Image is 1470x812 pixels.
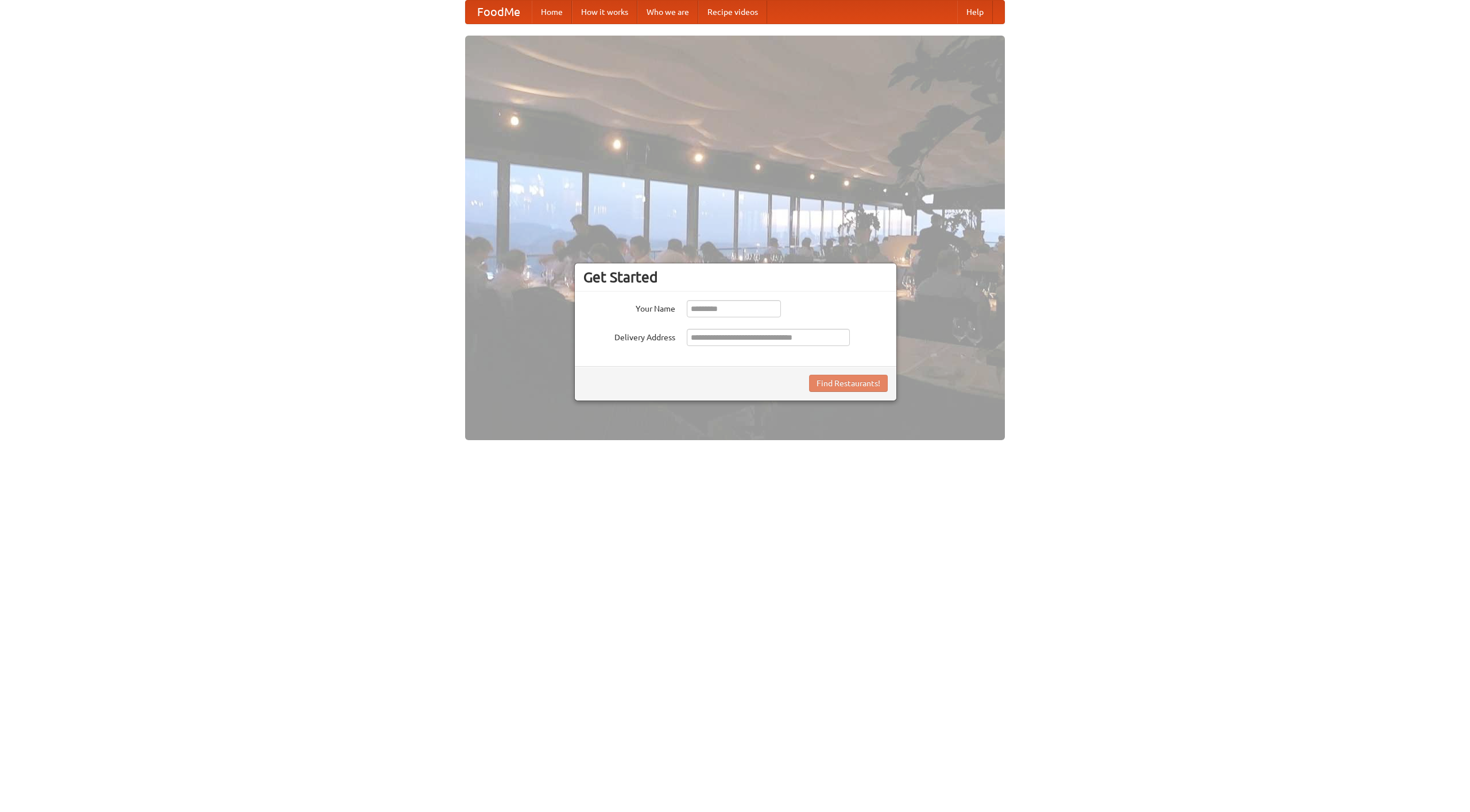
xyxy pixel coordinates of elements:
h3: Get Started [583,269,888,286]
a: Help [957,1,993,24]
a: How it works [572,1,637,24]
a: Recipe videos [698,1,767,24]
label: Your Name [583,300,675,314]
a: Home [532,1,572,24]
label: Delivery Address [583,329,675,343]
a: Who we are [637,1,698,24]
button: Find Restaurants! [809,375,888,392]
a: FoodMe [466,1,532,24]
